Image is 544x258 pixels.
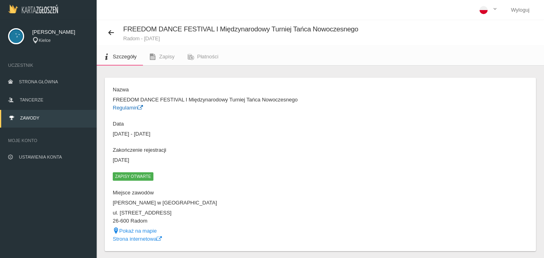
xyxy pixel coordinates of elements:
dd: [DATE] [113,156,316,164]
span: Uczestnik [8,61,89,69]
span: Płatności [197,54,219,60]
a: Regulamin [113,105,143,111]
a: Zapisy [143,48,181,66]
span: Szczegóły [113,54,137,60]
a: Zapisy otwarte [113,173,153,179]
small: Radom - [DATE] [123,36,358,41]
span: [PERSON_NAME] [32,28,89,36]
span: Moje konto [8,136,89,144]
span: FREEDOM DANCE FESTIVAL I Międzynarodowy Turniej Tańca Nowoczesnego [123,25,358,33]
a: Strona internetowa [113,236,162,242]
a: Szczegóły [97,48,143,66]
dt: Nazwa [113,86,316,94]
span: Zapisy [159,54,174,60]
div: Kielce [32,37,89,44]
dd: FREEDOM DANCE FESTIVAL I Międzynarodowy Turniej Tańca Nowoczesnego [113,96,316,104]
dd: ul. [STREET_ADDRESS] [113,209,316,217]
dt: Zakończenie rejestracji [113,146,316,154]
span: Tancerze [20,97,43,102]
span: Strona główna [19,79,58,84]
a: Płatności [181,48,225,66]
span: Ustawienia konta [19,155,62,159]
span: Zawody [20,116,39,120]
a: Pokaż na mapie [113,228,157,234]
dt: Miejsce zawodów [113,189,316,197]
dd: [PERSON_NAME] w [GEOGRAPHIC_DATA] [113,199,316,207]
img: Logo [8,4,58,13]
dd: 26-600 Radom [113,217,316,225]
img: svg [8,28,24,44]
span: Zapisy otwarte [113,172,153,180]
dt: Data [113,120,316,128]
dd: [DATE] - [DATE] [113,130,316,138]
